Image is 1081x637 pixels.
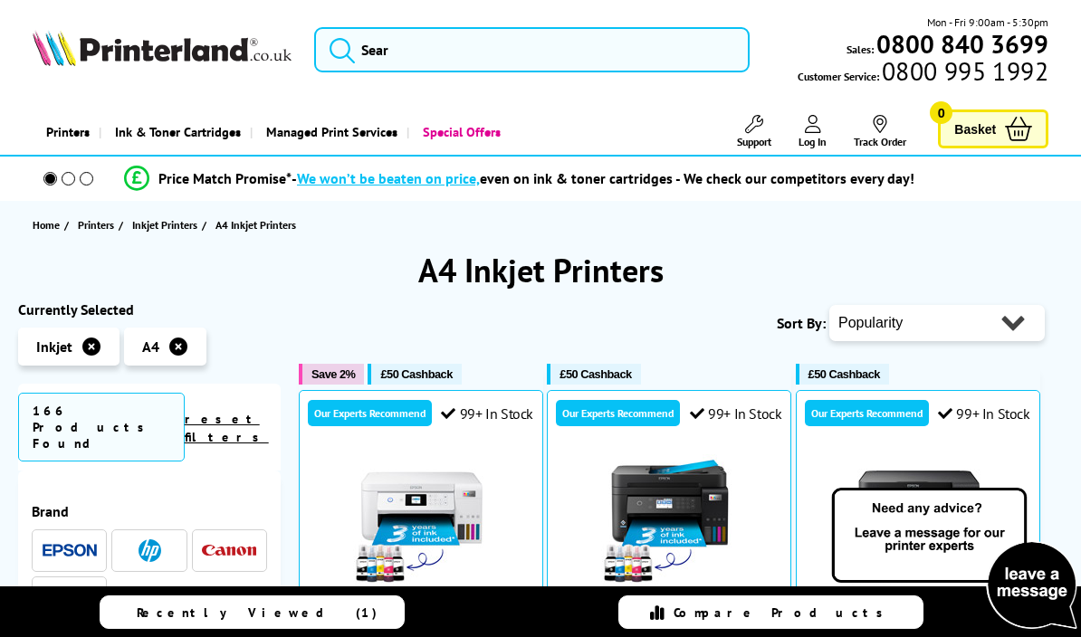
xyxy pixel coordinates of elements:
div: - even on ink & toner cartridges - We check our competitors every day! [292,169,914,187]
a: Inkjet Printers [132,215,202,234]
div: Our Experts Recommend [556,400,680,426]
a: Ink & Toner Cartridges [99,109,250,155]
span: £50 Cashback [560,367,631,381]
span: Basket [954,117,996,141]
img: Canon [202,545,256,556]
a: Epson EcoTank ET-2856 [353,575,489,594]
span: Inkjet Printers [132,215,197,234]
img: Epson EcoTank ET-2850 [850,454,986,590]
a: Printerland Logo [33,30,292,70]
img: Open Live Chat window [827,485,1081,633]
div: 99+ In Stock [690,404,782,423]
span: Save 2% [311,367,355,381]
button: £50 Cashback [368,364,461,385]
button: Save 2% [299,364,364,385]
span: We won’t be beaten on price, [297,169,480,187]
li: modal_Promise [9,163,1029,195]
b: 0800 840 3699 [876,27,1048,61]
a: Compare Products [618,595,923,629]
span: Price Match Promise* [158,169,292,187]
a: HP [122,539,177,562]
img: Printerland Logo [33,30,292,66]
span: Sort By: [777,314,826,332]
span: Compare Products [674,604,893,621]
span: £50 Cashback [808,367,880,381]
span: A4 Inkjet Printers [215,218,296,232]
div: Our Experts Recommend [308,400,432,426]
a: Log In [799,115,827,148]
span: Recently Viewed (1) [137,604,378,621]
a: Track Order [854,115,906,148]
a: Canon [202,539,256,562]
span: 0 [930,101,952,124]
a: Support [737,115,771,148]
div: 99+ In Stock [441,404,533,423]
a: Epson EcoTank ET-3850 [601,575,737,594]
img: Epson [43,544,97,557]
span: A4 [142,338,159,356]
div: Currently Selected [18,300,281,318]
span: Support [737,135,771,148]
span: Printers [78,215,114,234]
span: 0800 995 1992 [879,62,1048,80]
span: Customer Service: [798,62,1048,85]
a: Home [33,215,64,234]
a: Managed Print Services [250,109,407,155]
span: Mon - Fri 9:00am - 5:30pm [927,14,1048,31]
img: Epson EcoTank ET-3850 [601,454,737,590]
span: Inkjet [36,338,72,356]
a: Basket 0 [938,109,1048,148]
span: £50 Cashback [380,367,452,381]
button: £50 Cashback [796,364,889,385]
span: Ink & Toner Cartridges [115,109,241,155]
a: Printers [78,215,119,234]
a: Epson [43,539,97,562]
img: HP [139,539,161,562]
div: Our Experts Recommend [805,400,929,426]
div: Brand [32,502,267,520]
a: Special Offers [407,109,510,155]
input: Sear [314,27,750,72]
a: reset filters [185,411,269,445]
h1: A4 Inkjet Printers [18,249,1063,291]
a: Recently Viewed (1) [100,595,404,629]
span: 166 Products Found [18,393,185,461]
a: Printers [33,109,99,155]
a: 0800 840 3699 [874,35,1048,52]
span: Log In [799,135,827,148]
button: £50 Cashback [547,364,640,385]
span: Sales: [847,41,874,58]
div: 99+ In Stock [938,404,1030,423]
img: Epson EcoTank ET-2856 [353,454,489,590]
